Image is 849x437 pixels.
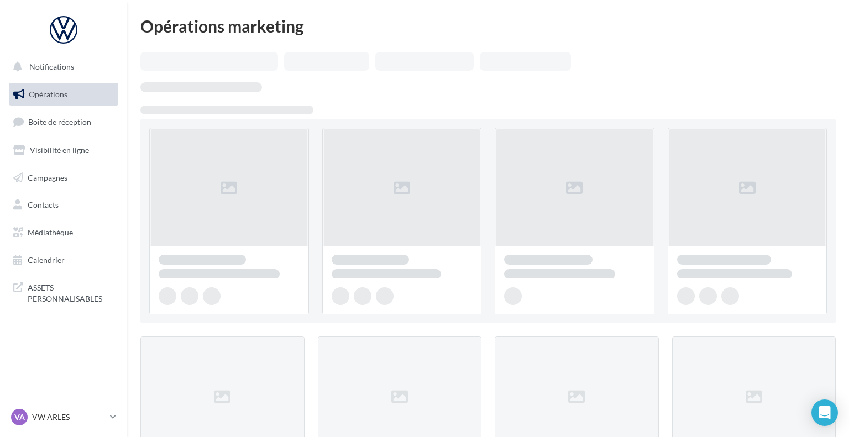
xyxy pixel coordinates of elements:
span: Notifications [29,62,74,71]
a: Calendrier [7,249,120,272]
div: Open Intercom Messenger [811,399,838,426]
span: Calendrier [28,255,65,265]
span: Contacts [28,200,59,209]
p: VW ARLES [32,412,106,423]
span: Campagnes [28,172,67,182]
span: Visibilité en ligne [30,145,89,155]
span: VA [14,412,25,423]
span: Boîte de réception [28,117,91,127]
a: Médiathèque [7,221,120,244]
span: Médiathèque [28,228,73,237]
a: Visibilité en ligne [7,139,120,162]
a: VA VW ARLES [9,407,118,428]
a: ASSETS PERSONNALISABLES [7,276,120,308]
a: Campagnes [7,166,120,189]
span: Opérations [29,89,67,99]
a: Boîte de réception [7,110,120,134]
button: Notifications [7,55,116,78]
div: Opérations marketing [140,18,836,34]
a: Contacts [7,193,120,217]
span: ASSETS PERSONNALISABLES [28,280,114,304]
a: Opérations [7,83,120,106]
